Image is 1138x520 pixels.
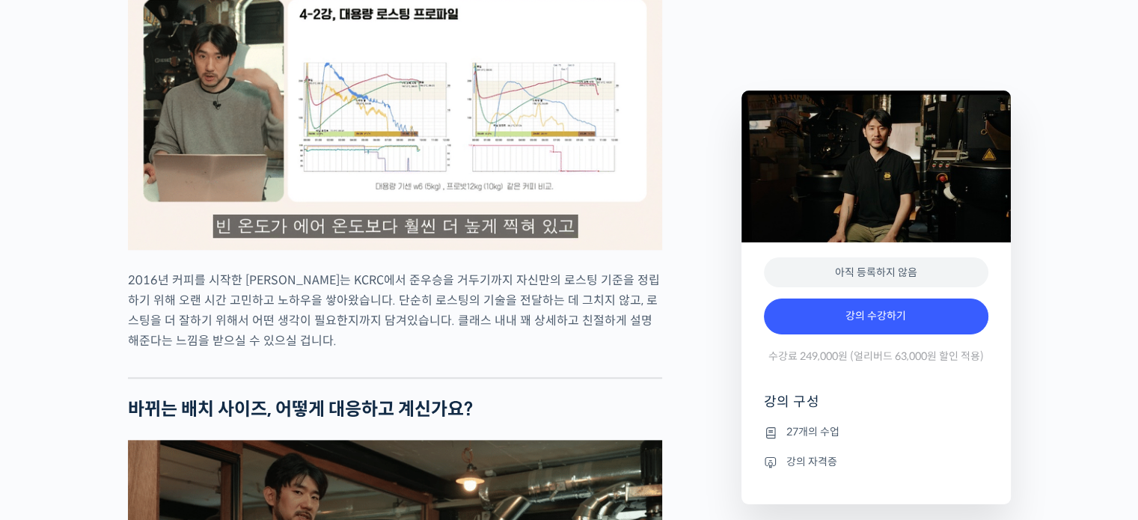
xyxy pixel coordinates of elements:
span: 홈 [47,418,56,430]
li: 27개의 수업 [764,423,988,441]
li: 강의 자격증 [764,453,988,471]
a: 강의 수강하기 [764,299,988,334]
a: 홈 [4,396,99,433]
p: 2016년 커피를 시작한 [PERSON_NAME]는 KCRC에서 준우승을 거두기까지 자신만의 로스팅 기준을 정립하기 위해 오랜 시간 고민하고 노하우을 쌓아왔습니다. 단순히 로... [128,270,662,351]
h4: 강의 구성 [764,393,988,423]
span: 대화 [137,419,155,431]
span: 수강료 249,000원 (얼리버드 63,000원 할인 적용) [768,349,984,364]
a: 설정 [193,396,287,433]
div: 아직 등록하지 않음 [764,257,988,288]
h2: 바뀌는 배치 사이즈, 어떻게 대응하고 계신가요? [128,399,662,420]
span: 설정 [231,418,249,430]
a: 대화 [99,396,193,433]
